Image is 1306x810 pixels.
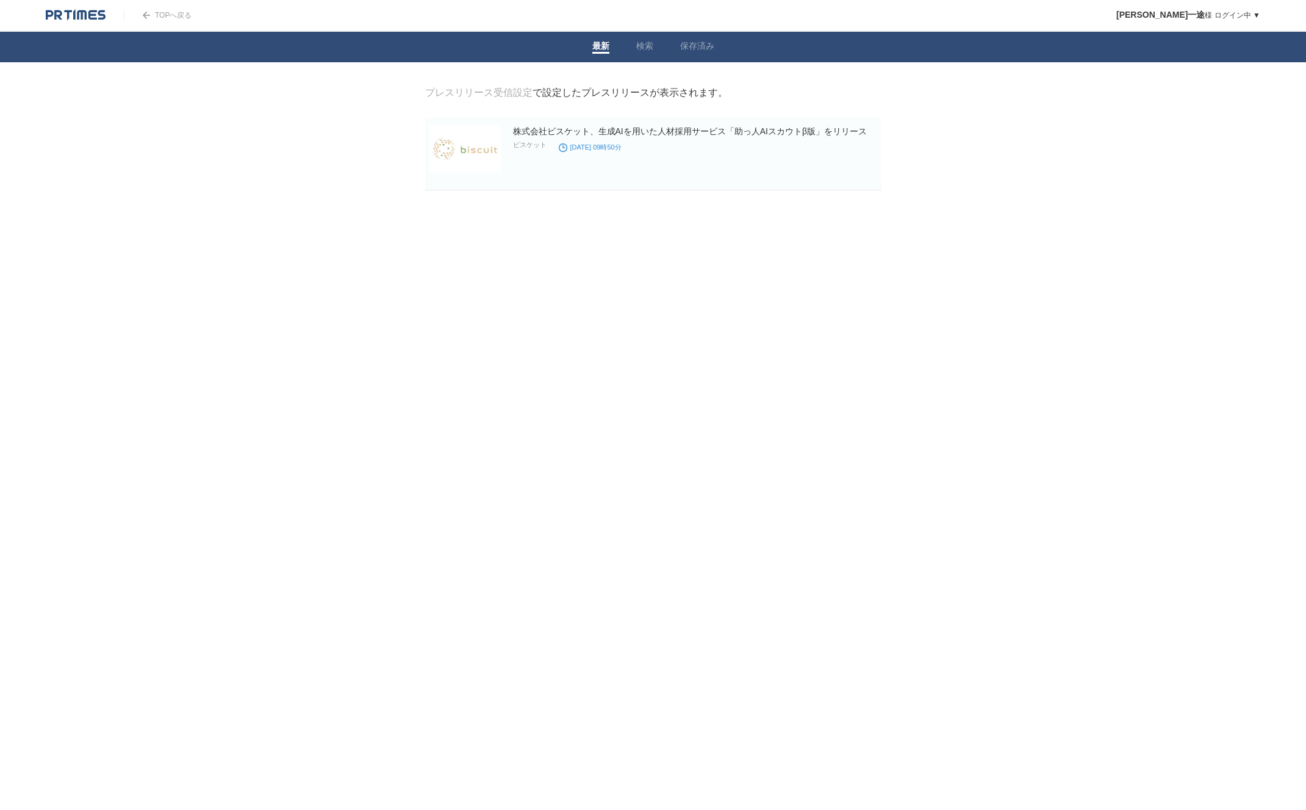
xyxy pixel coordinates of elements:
[1116,10,1205,20] span: [PERSON_NAME]一途
[425,87,533,98] a: プレスリリース受信設定
[513,140,547,150] p: ビスケット
[429,125,501,173] img: 株式会社ビスケット、生成AIを用いた人材採用サービス「助っ人AIスカウトβ版」をリリース
[636,41,653,54] a: 検索
[513,126,867,136] a: 株式会社ビスケット、生成AIを用いた人材採用サービス「助っ人AIスカウトβ版」をリリース
[124,11,192,20] a: TOPへ戻る
[1116,11,1260,20] a: [PERSON_NAME]一途様 ログイン中 ▼
[680,41,714,54] a: 保存済み
[425,87,728,99] div: で設定したプレスリリースが表示されます。
[46,9,106,21] img: logo.png
[592,41,609,54] a: 最新
[143,12,150,19] img: arrow.png
[559,143,622,151] time: [DATE] 09時50分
